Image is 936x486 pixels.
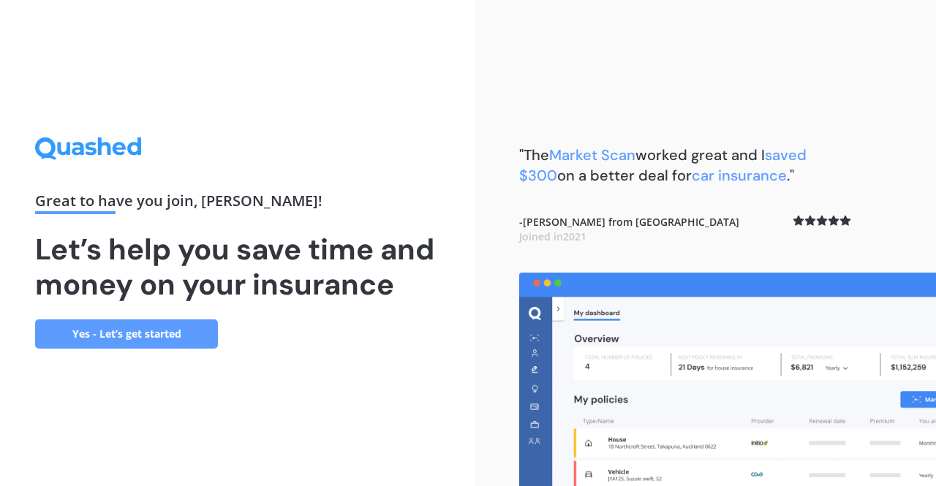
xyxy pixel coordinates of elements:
[35,319,218,349] a: Yes - Let’s get started
[35,194,440,214] div: Great to have you join , [PERSON_NAME] !
[519,145,807,185] b: "The worked great and I on a better deal for ."
[519,229,586,243] span: Joined in 2021
[519,215,739,243] b: - [PERSON_NAME] from [GEOGRAPHIC_DATA]
[549,145,635,164] span: Market Scan
[35,232,440,302] h1: Let’s help you save time and money on your insurance
[519,273,936,486] img: dashboard.webp
[692,166,787,185] span: car insurance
